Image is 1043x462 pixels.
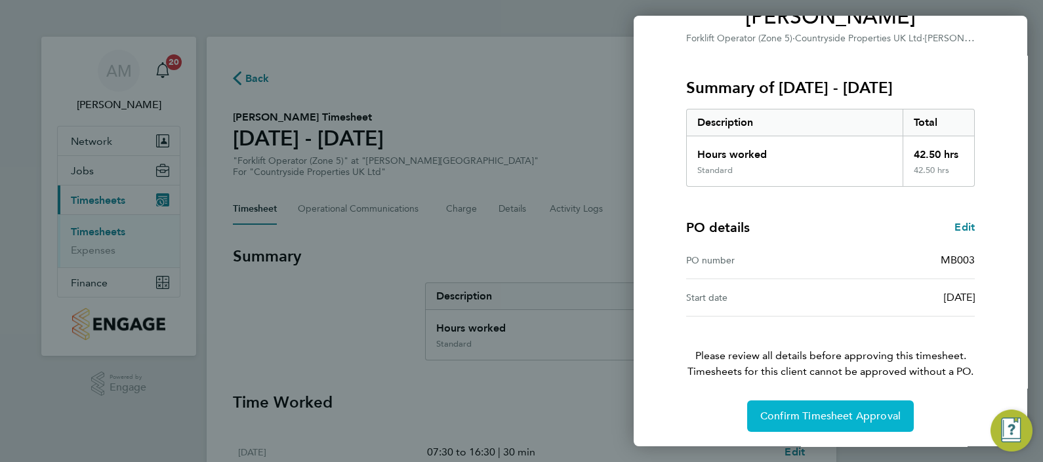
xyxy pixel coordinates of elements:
span: Edit [954,221,975,233]
span: [PERSON_NAME] [686,4,975,30]
p: Please review all details before approving this timesheet. [670,317,991,379]
span: · [792,33,795,44]
div: Hours worked [687,136,903,165]
span: [PERSON_NAME] Parva [925,31,1024,44]
h4: PO details [686,218,750,237]
span: · [922,33,925,44]
div: Description [687,109,903,136]
h3: Summary of [DATE] - [DATE] [686,77,975,98]
span: Countryside Properties UK Ltd [795,33,922,44]
div: [DATE] [830,290,975,305]
div: PO number [686,252,830,268]
button: Confirm Timesheet Approval [747,400,914,432]
div: Start date [686,290,830,305]
div: Total [903,109,975,136]
div: 42.50 hrs [903,165,975,186]
div: Standard [697,165,733,176]
span: Forklift Operator (Zone 5) [686,33,792,44]
span: MB003 [941,254,975,266]
button: Engage Resource Center [991,410,1033,452]
div: Summary of 22 - 28 Sep 2025 [686,109,975,187]
span: Timesheets for this client cannot be approved without a PO. [670,364,991,379]
span: Confirm Timesheet Approval [760,410,901,423]
div: 42.50 hrs [903,136,975,165]
a: Edit [954,220,975,235]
